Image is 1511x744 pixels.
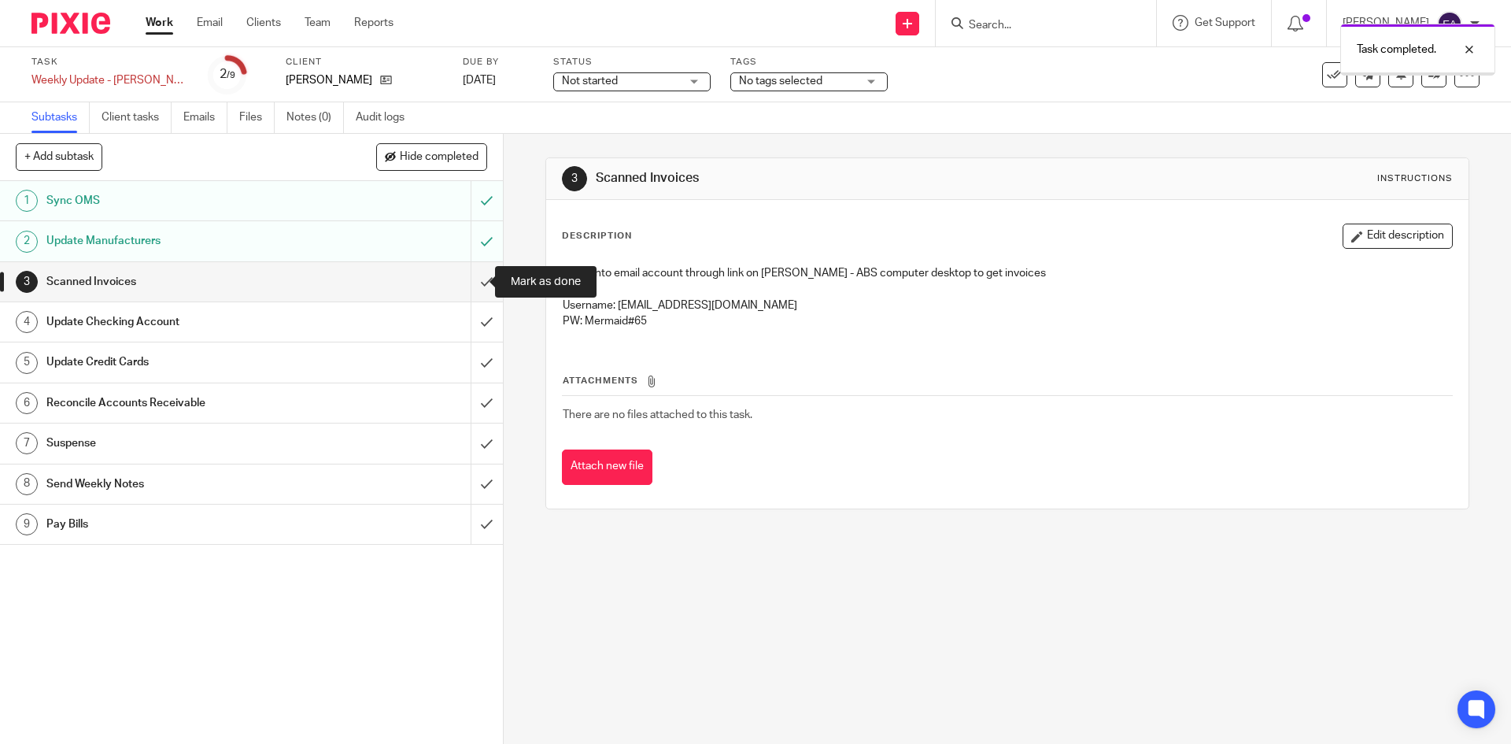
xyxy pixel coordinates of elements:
[563,265,1451,281] p: Login into email account through link on [PERSON_NAME] - ABS computer desktop to get invoices
[31,72,189,88] div: Weekly Update - Johnston
[739,76,822,87] span: No tags selected
[16,513,38,535] div: 9
[46,513,319,536] h1: Pay Bills
[400,151,478,164] span: Hide completed
[46,270,319,294] h1: Scanned Invoices
[146,15,173,31] a: Work
[730,56,888,68] label: Tags
[16,231,38,253] div: 2
[562,76,618,87] span: Not started
[376,143,487,170] button: Hide completed
[563,298,1451,313] p: Username: [EMAIL_ADDRESS][DOMAIN_NAME]
[463,75,496,86] span: [DATE]
[286,102,344,133] a: Notes (0)
[286,72,372,88] p: [PERSON_NAME]
[286,56,443,68] label: Client
[1377,172,1453,185] div: Instructions
[102,102,172,133] a: Client tasks
[1437,11,1462,36] img: svg%3E
[356,102,416,133] a: Audit logs
[46,229,319,253] h1: Update Manufacturers
[46,350,319,374] h1: Update Credit Cards
[562,230,632,242] p: Description
[197,15,223,31] a: Email
[220,65,235,83] div: 2
[562,166,587,191] div: 3
[227,71,235,80] small: /9
[1357,42,1436,57] p: Task completed.
[596,170,1041,187] h1: Scanned Invoices
[46,431,319,455] h1: Suspense
[16,473,38,495] div: 8
[305,15,331,31] a: Team
[16,352,38,374] div: 5
[31,56,189,68] label: Task
[46,310,319,334] h1: Update Checking Account
[16,143,102,170] button: + Add subtask
[246,15,281,31] a: Clients
[31,72,189,88] div: Weekly Update - [PERSON_NAME]
[183,102,227,133] a: Emails
[463,56,534,68] label: Due by
[46,391,319,415] h1: Reconcile Accounts Receivable
[16,190,38,212] div: 1
[31,13,110,34] img: Pixie
[562,450,652,485] button: Attach new file
[16,311,38,333] div: 4
[16,271,38,293] div: 3
[1343,224,1453,249] button: Edit description
[16,392,38,414] div: 6
[553,56,711,68] label: Status
[16,432,38,454] div: 7
[563,409,752,420] span: There are no files attached to this task.
[563,313,1451,329] p: PW: Mermaid#65
[46,472,319,496] h1: Send Weekly Notes
[563,376,638,385] span: Attachments
[354,15,393,31] a: Reports
[46,189,319,213] h1: Sync OMS
[239,102,275,133] a: Files
[31,102,90,133] a: Subtasks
